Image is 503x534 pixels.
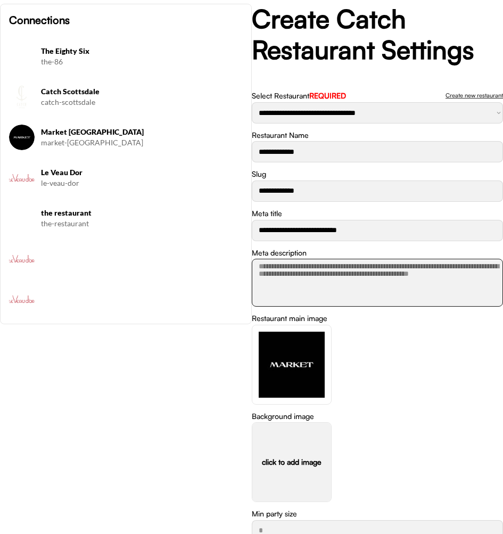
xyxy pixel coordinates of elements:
h6: Le Veau Dor [41,167,243,178]
img: 16682LVLogo.png [9,286,35,312]
img: Screenshot%202025-08-11%20at%2010.33.52%E2%80%AFAM.png [9,44,35,69]
div: Create new restaurant [446,93,503,98]
div: market-[GEOGRAPHIC_DATA] [41,137,243,148]
div: Restaurant Name [252,130,309,141]
div: Meta description [252,248,307,258]
h6: Connections [9,13,243,28]
div: Restaurant main image [252,313,327,324]
h6: Catch Scottsdale [41,86,243,97]
div: Meta title [252,208,282,219]
div: catch-scottsdale [41,97,243,108]
div: Background image [252,411,314,422]
h6: the restaurant [41,208,243,218]
font: REQUIRED [309,91,346,100]
img: Le%20Veau%20D%27Or%20Logo.png [9,165,35,191]
div: the-restaurant [41,218,243,229]
div: le-veau-dor [41,178,243,188]
div: Select Restaurant [252,91,346,101]
img: yH5BAEAAAAALAAAAAABAAEAAAIBRAA7 [9,206,35,231]
h6: The Eighty Six [41,46,243,56]
h6: Market [GEOGRAPHIC_DATA] [41,127,243,137]
img: CATCH%20SCOTTSDALE_Logo%20Only.png [9,84,35,110]
img: Market%20Venice%20Logo.jpg [9,125,35,150]
div: Slug [252,169,266,179]
img: 16682LVLogo.png [9,246,35,272]
div: Min party size [252,508,297,519]
div: the-86 [41,56,243,67]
